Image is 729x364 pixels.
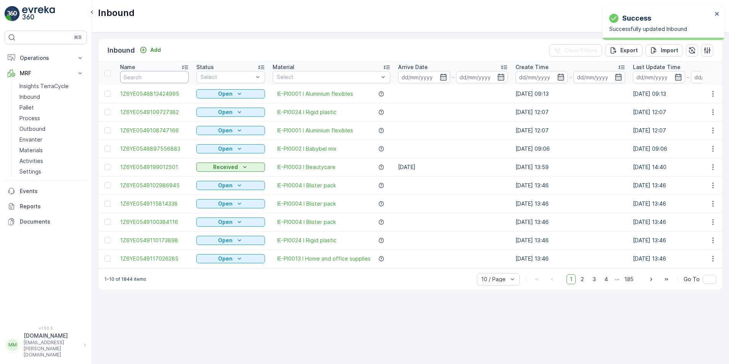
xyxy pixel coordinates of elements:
a: Process [16,113,87,124]
p: Insights TerraCycle [19,82,69,90]
p: Name [120,63,135,71]
p: Create Time [515,63,549,71]
button: Open [196,199,265,208]
span: IE-PI0013 I Home and office supplies [277,255,371,263]
button: Clear Filters [549,44,602,56]
input: dd/mm/yyyy [456,71,508,83]
td: [DATE] 12:07 [512,103,629,121]
p: Open [218,218,233,226]
input: dd/mm/yyyy [398,71,450,83]
p: Outbound [19,125,45,133]
a: IE-PI0003 I Beautycare [277,163,336,171]
p: Documents [20,218,84,225]
a: Settings [16,166,87,177]
p: Open [218,145,233,153]
button: Open [196,254,265,263]
span: 3 [589,274,599,284]
span: 1Z6YE0549108747166 [120,127,189,134]
a: Events [5,184,87,199]
a: Reports [5,199,87,214]
a: 1Z6YE0546813424995 [120,90,189,98]
p: Received [213,163,238,171]
input: Search [120,71,189,83]
p: Clear Filters [564,47,597,54]
p: 1-10 of 1844 items [104,276,146,282]
p: Activities [19,157,43,165]
a: 1Z6YE0549109727382 [120,108,189,116]
a: Materials [16,145,87,156]
p: Select [201,73,253,81]
td: [DATE] 09:06 [512,140,629,158]
td: [DATE] 09:13 [512,85,629,103]
button: Open [196,217,265,227]
input: dd/mm/yyyy [515,71,568,83]
a: IE-PI0004 I Blister pack [277,218,336,226]
input: dd/mm/yyyy [633,71,685,83]
p: Pallet [19,104,34,111]
a: IE-PI0001 I Aluminium flexibles [277,127,353,134]
a: IE-PI0024 I Rigid plastic [277,237,337,244]
a: 1Z6YE0549102986945 [120,182,189,189]
span: 1Z6YE0549110173898 [120,237,189,244]
p: Reports [20,203,84,210]
span: IE-PI0004 I Blister pack [277,200,336,208]
span: 2 [577,274,588,284]
img: logo [5,6,20,21]
span: Go To [684,275,700,283]
span: 1 [567,274,576,284]
span: 1Z6YE0549115814338 [120,200,189,208]
p: Export [620,47,638,54]
span: IE-PI0004 I Blister pack [277,182,336,189]
button: Export [605,44,642,56]
p: Open [218,108,233,116]
div: Toggle Row Selected [104,237,111,243]
td: [DATE] 13:46 [512,195,629,213]
img: logo_light-DOdMpM7g.png [22,6,55,21]
a: Outbound [16,124,87,134]
p: Inbound [98,7,135,19]
p: Envanter [19,136,42,143]
span: IE-PI0024 I Rigid plastic [277,108,337,116]
p: - [569,72,572,82]
p: Add [150,46,161,54]
p: - [687,72,689,82]
p: Open [218,255,233,263]
span: 185 [621,274,637,284]
button: Open [196,144,265,153]
span: 1Z6YE0549117026285 [120,255,189,263]
td: [DATE] 13:46 [512,250,629,268]
p: Materials [19,147,43,154]
p: Select [277,73,379,81]
button: MRF [5,66,87,81]
p: [EMAIL_ADDRESS][PERSON_NAME][DOMAIN_NAME] [24,340,80,358]
td: [DATE] 13:46 [512,213,629,231]
a: IE-PI0001 I Aluminium flexibles [277,90,353,98]
button: close [715,11,720,18]
div: Toggle Row Selected [104,127,111,134]
p: Events [20,187,84,195]
p: Operations [20,54,72,62]
span: 1Z6YE0549100384116 [120,218,189,226]
a: 1Z6YE0549199012501 [120,163,189,171]
p: Success [622,13,651,24]
button: Open [196,236,265,245]
a: IE-PI0002 I Babybel mix [277,145,337,153]
span: 4 [601,274,612,284]
button: Operations [5,50,87,66]
p: Process [19,114,40,122]
td: [DATE] 12:07 [512,121,629,140]
div: Toggle Row Selected [104,109,111,115]
p: Open [218,237,233,244]
p: Inbound [108,45,135,56]
div: Toggle Row Selected [104,164,111,170]
span: v 1.50.3 [5,326,87,330]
